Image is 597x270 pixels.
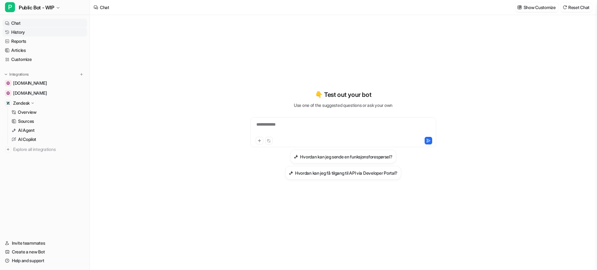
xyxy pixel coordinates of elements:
button: Integrations [2,71,31,77]
p: Use one of the suggested questions or ask your own [294,102,392,108]
a: Sources [9,117,87,126]
span: [DOMAIN_NAME] [13,90,47,96]
a: developer.appxite.com[DOMAIN_NAME] [2,79,87,87]
div: Chat [100,4,109,11]
img: expand menu [4,72,8,77]
a: Overview [9,108,87,117]
a: Create a new Bot [2,247,87,256]
img: reset [563,5,567,10]
a: Chat [2,19,87,27]
p: Integrations [9,72,29,77]
a: Articles [2,46,87,55]
a: Customize [2,55,87,64]
img: documenter.getpostman.com [6,91,10,95]
a: Invite teammates [2,239,87,247]
img: Zendesk [6,101,10,105]
a: History [2,28,87,37]
button: Reset Chat [561,3,592,12]
button: Hvordan kan jeg få tilgang til API via Developer Portal?Hvordan kan jeg få tilgang til API via De... [285,166,401,180]
a: Help and support [2,256,87,265]
a: AI Copilot [9,135,87,144]
img: customize [517,5,522,10]
p: Overview [18,109,37,115]
a: Explore all integrations [2,145,87,154]
span: [DOMAIN_NAME] [13,80,47,86]
span: Public Bot - WIP [19,3,54,12]
img: Hvordan kan jeg sende en funksjonsforespørsel? [294,154,298,159]
span: P [5,2,15,12]
img: developer.appxite.com [6,81,10,85]
a: Reports [2,37,87,46]
button: Show Customize [516,3,558,12]
span: Explore all integrations [13,144,85,154]
h3: Hvordan kan jeg få tilgang til API via Developer Portal? [295,170,397,176]
p: Zendesk [13,100,30,106]
img: menu_add.svg [79,72,84,77]
p: Show Customize [524,4,556,11]
h3: Hvordan kan jeg sende en funksjonsforespørsel? [300,153,392,160]
a: AI Agent [9,126,87,135]
p: AI Agent [18,127,35,133]
a: documenter.getpostman.com[DOMAIN_NAME] [2,89,87,97]
button: Hvordan kan jeg sende en funksjonsforespørsel?Hvordan kan jeg sende en funksjonsforespørsel? [290,150,396,163]
img: explore all integrations [5,146,11,152]
img: Hvordan kan jeg få tilgang til API via Developer Portal? [289,171,293,175]
p: Sources [18,118,34,124]
p: 👇 Test out your bot [315,90,371,99]
p: AI Copilot [18,136,36,142]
